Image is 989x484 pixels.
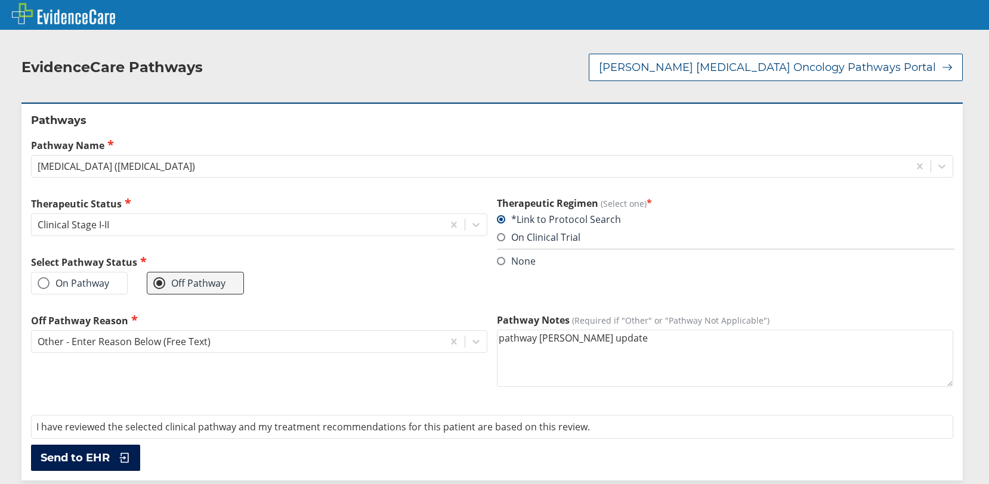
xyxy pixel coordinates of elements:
span: Send to EHR [41,451,110,465]
div: Other - Enter Reason Below (Free Text) [38,335,211,348]
span: (Select one) [601,198,647,209]
button: [PERSON_NAME] [MEDICAL_DATA] Oncology Pathways Portal [589,54,963,81]
span: (Required if "Other" or "Pathway Not Applicable") [572,315,769,326]
div: [MEDICAL_DATA] ([MEDICAL_DATA]) [38,160,195,173]
label: Pathway Notes [497,314,953,327]
label: Pathway Name [31,138,953,152]
h2: Pathways [31,113,953,128]
button: Send to EHR [31,445,140,471]
div: Clinical Stage I-II [38,218,109,231]
span: [PERSON_NAME] [MEDICAL_DATA] Oncology Pathways Portal [599,60,936,75]
span: I have reviewed the selected clinical pathway and my treatment recommendations for this patient a... [36,420,590,433]
textarea: pathway [PERSON_NAME] update [497,330,953,387]
h2: Select Pathway Status [31,255,487,269]
img: EvidenceCare [12,3,115,24]
label: Therapeutic Status [31,197,487,210]
label: Off Pathway [153,277,225,289]
label: Off Pathway Reason [31,314,487,327]
label: On Clinical Trial [497,231,580,244]
label: None [497,255,536,268]
h2: EvidenceCare Pathways [21,58,203,76]
h3: Therapeutic Regimen [497,197,953,210]
label: *Link to Protocol Search [497,213,621,226]
label: On Pathway [38,277,109,289]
